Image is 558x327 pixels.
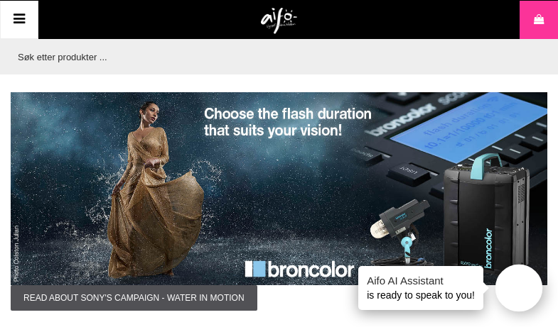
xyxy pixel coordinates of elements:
h4: Aifo AI Assistant [367,273,475,288]
input: Søk etter produkter ... [11,39,540,74]
img: Ad:007 banner-header-bron-colston-1390x500.jpg [11,92,547,285]
a: Ad:007 banner-header-bron-colston-1390x500.jpgRead about Sony's Campaign - Water in Motion [11,92,547,311]
span: Read about Sony's Campaign - Water in Motion [11,285,257,311]
img: logo.png [261,8,297,35]
div: is ready to speak to you! [358,266,483,310]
